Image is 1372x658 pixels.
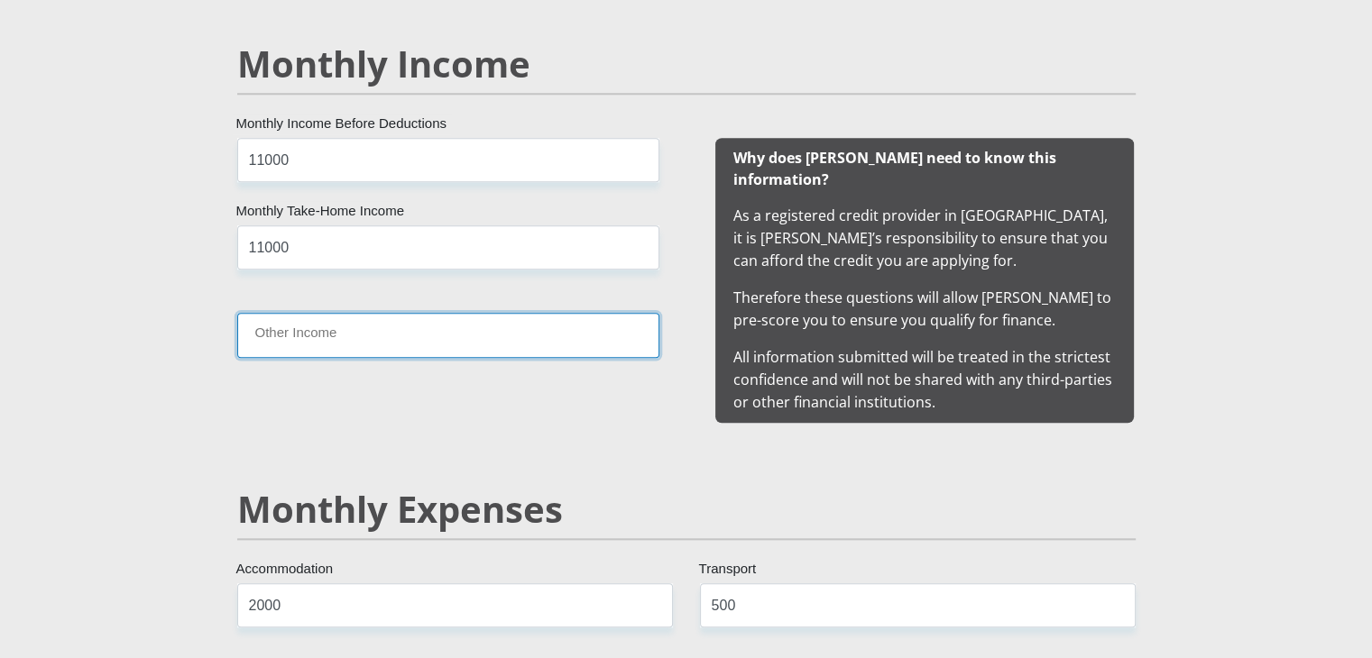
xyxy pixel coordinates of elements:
[237,313,659,357] input: Other Income
[237,488,1136,531] h2: Monthly Expenses
[733,148,1056,189] b: Why does [PERSON_NAME] need to know this information?
[700,583,1136,627] input: Expenses - Transport
[237,138,659,182] input: Monthly Income Before Deductions
[237,583,673,627] input: Expenses - Accommodation
[733,147,1116,412] span: As a registered credit provider in [GEOGRAPHIC_DATA], it is [PERSON_NAME]’s responsibility to ens...
[237,42,1136,86] h2: Monthly Income
[237,225,659,270] input: Monthly Take Home Income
